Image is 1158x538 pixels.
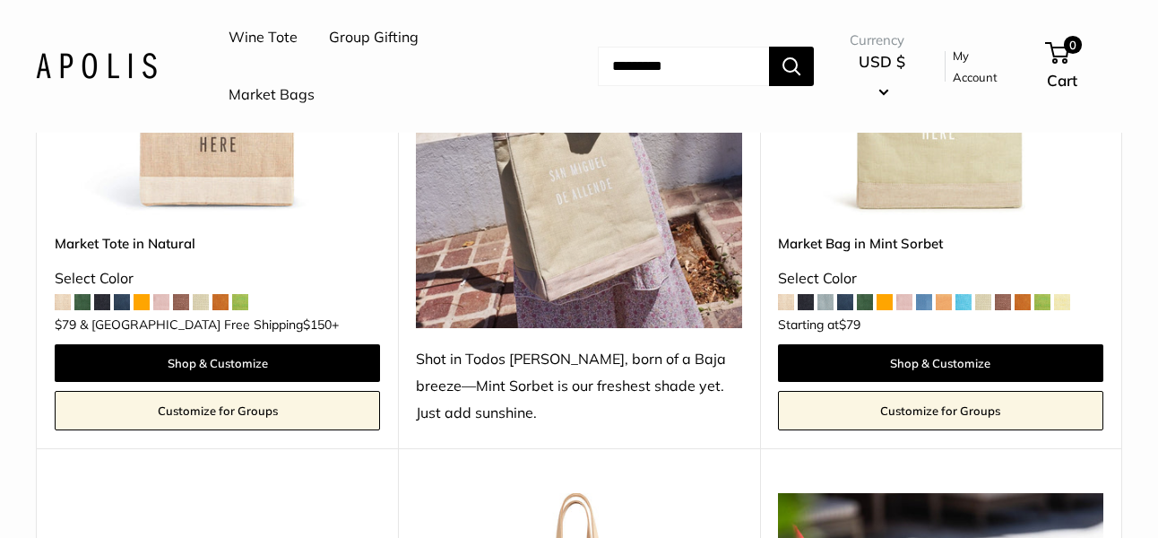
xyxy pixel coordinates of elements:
a: Market Tote in Natural [55,233,380,254]
button: USD $ [850,48,914,105]
a: Market Bag in Mint Sorbet [778,233,1103,254]
a: Shop & Customize [55,344,380,382]
input: Search... [598,47,769,86]
span: Starting at [778,318,860,331]
span: & [GEOGRAPHIC_DATA] Free Shipping + [80,318,339,331]
span: Cart [1047,71,1077,90]
a: My Account [953,45,1015,89]
a: Customize for Groups [778,391,1103,430]
span: $79 [55,317,76,333]
span: $79 [839,317,860,333]
a: 0 Cart [1047,38,1122,95]
div: Select Color [778,265,1103,292]
img: Apolis [36,53,157,79]
div: Select Color [55,265,380,292]
div: Shot in Todos [PERSON_NAME], born of a Baja breeze—Mint Sorbet is our freshest shade yet. Just ad... [416,346,741,427]
a: Wine Tote [229,24,298,51]
a: Customize for Groups [55,391,380,430]
a: Market Bags [229,82,315,108]
a: Shop & Customize [778,344,1103,382]
span: Currency [850,28,914,53]
span: $150 [303,317,332,333]
button: Search [769,47,814,86]
span: 0 [1063,36,1081,54]
span: USD $ [859,52,905,71]
a: Group Gifting [329,24,419,51]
